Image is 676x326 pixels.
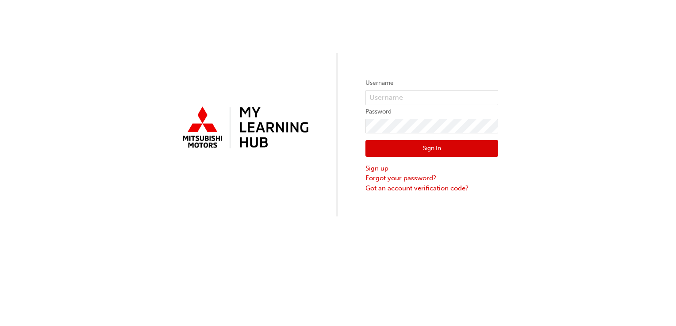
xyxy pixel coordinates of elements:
[365,90,498,105] input: Username
[365,163,498,174] a: Sign up
[365,140,498,157] button: Sign In
[365,183,498,193] a: Got an account verification code?
[178,103,311,153] img: mmal
[365,106,498,117] label: Password
[365,173,498,183] a: Forgot your password?
[365,78,498,88] label: Username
